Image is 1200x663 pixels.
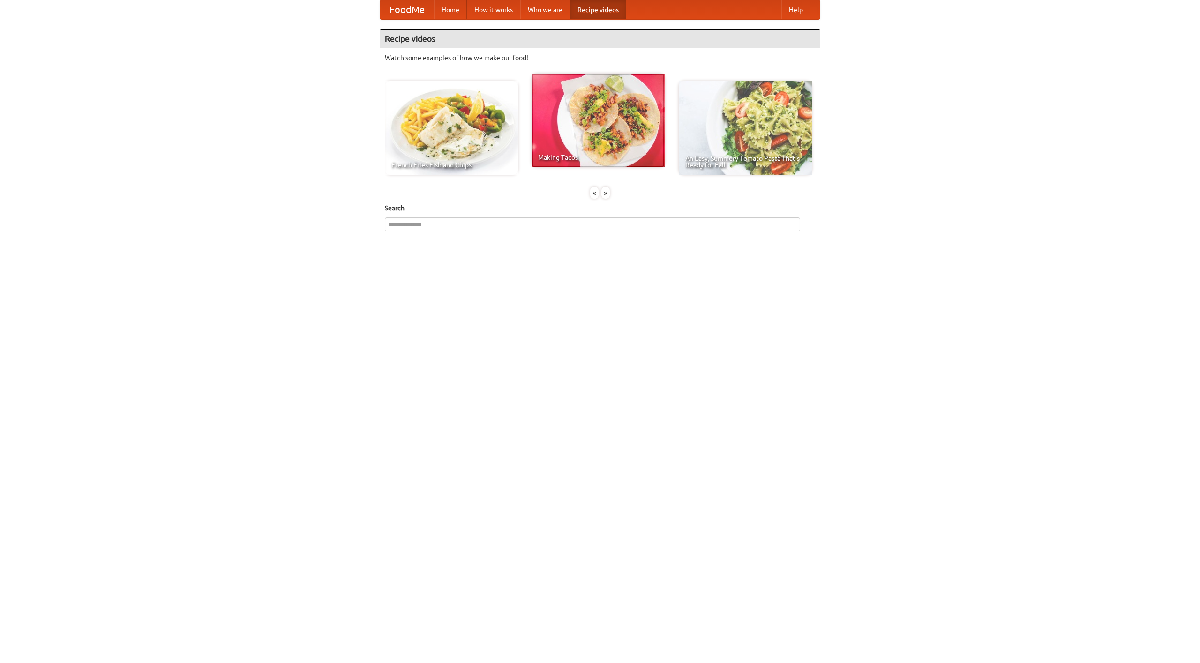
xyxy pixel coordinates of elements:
[391,162,511,168] span: French Fries Fish and Chips
[385,53,815,62] p: Watch some examples of how we make our food!
[538,154,658,161] span: Making Tacos
[601,187,610,199] div: »
[570,0,626,19] a: Recipe videos
[467,0,520,19] a: How it works
[385,81,518,175] a: French Fries Fish and Chips
[679,81,812,175] a: An Easy, Summery Tomato Pasta That's Ready for Fall
[380,30,820,48] h4: Recipe videos
[685,155,805,168] span: An Easy, Summery Tomato Pasta That's Ready for Fall
[434,0,467,19] a: Home
[385,203,815,213] h5: Search
[520,0,570,19] a: Who we are
[781,0,810,19] a: Help
[380,0,434,19] a: FoodMe
[590,187,599,199] div: «
[532,74,665,167] a: Making Tacos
